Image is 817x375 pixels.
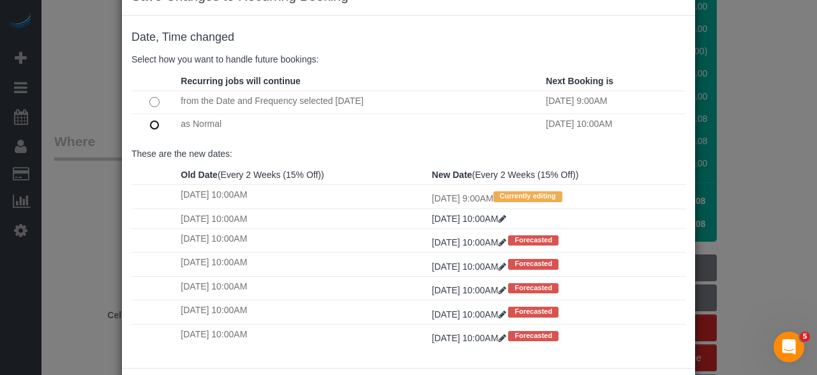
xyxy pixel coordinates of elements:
span: Forecasted [508,331,558,341]
span: Date, Time [131,31,187,43]
td: [DATE] 10:00AM [177,209,428,228]
p: These are the new dates: [131,147,686,160]
td: [DATE] 10:00AM [177,185,428,209]
span: Forecasted [508,283,558,293]
td: from the Date and Frequency selected [DATE] [177,91,543,114]
strong: New Date [432,170,472,180]
span: Currently editing [493,191,562,202]
span: Forecasted [508,235,558,246]
td: [DATE] 9:00AM [429,185,686,209]
td: [DATE] 10:00AM [177,324,428,348]
a: [DATE] 10:00AM [432,333,509,343]
p: Select how you want to handle future bookings: [131,53,686,66]
a: [DATE] 10:00AM [432,261,509,272]
td: [DATE] 10:00AM [177,276,428,300]
span: Forecasted [508,307,558,317]
strong: Next Booking is [546,76,613,86]
a: [DATE] 10:00AM [432,285,509,295]
h4: changed [131,31,686,44]
strong: Old Date [181,170,218,180]
span: Forecasted [508,259,558,269]
strong: Recurring jobs will continue [181,76,300,86]
td: [DATE] 10:00AM [177,253,428,276]
th: (Every 2 Weeks (15% Off)) [429,165,686,185]
th: (Every 2 Weeks (15% Off)) [177,165,428,185]
iframe: Intercom live chat [774,332,804,362]
td: [DATE] 9:00AM [543,91,686,114]
td: as Normal [177,114,543,136]
a: [DATE] 10:00AM [432,237,509,247]
a: [DATE] 10:00AM [432,214,506,224]
span: 5 [800,332,810,342]
td: [DATE] 10:00AM [543,114,686,136]
a: [DATE] 10:00AM [432,309,509,320]
td: [DATE] 10:00AM [177,228,428,252]
td: [DATE] 10:00AM [177,300,428,324]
